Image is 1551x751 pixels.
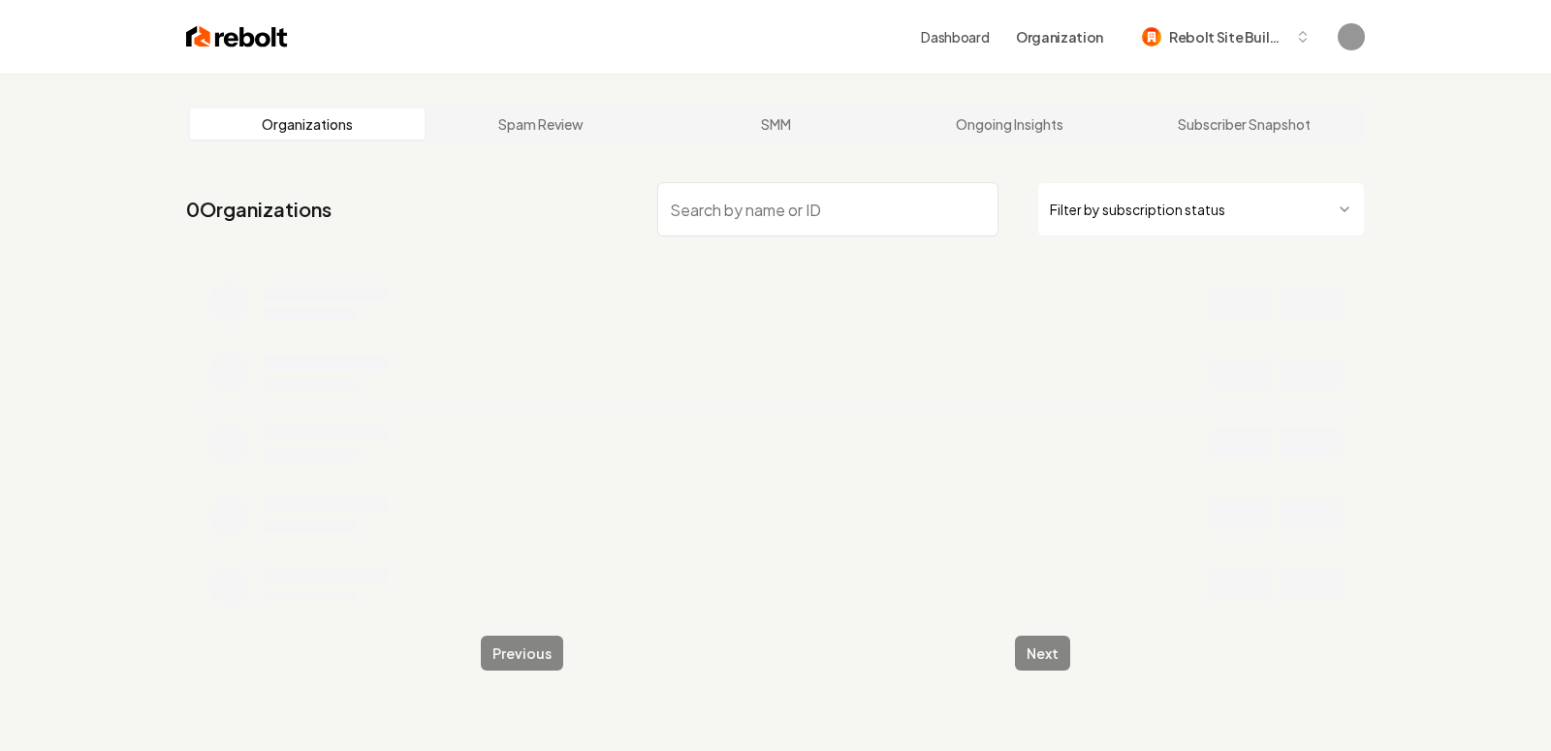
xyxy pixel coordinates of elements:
span: Rebolt Site Builder [1169,27,1287,47]
img: Rebolt Logo [186,23,288,50]
a: Spam Review [425,109,659,140]
a: Subscriber Snapshot [1126,109,1361,140]
a: SMM [658,109,893,140]
a: Ongoing Insights [893,109,1127,140]
a: 0Organizations [186,196,332,223]
button: Organization [1004,19,1115,54]
a: Organizations [190,109,425,140]
img: Rebolt Site Builder [1142,27,1161,47]
img: Camilo Vargas [1338,23,1365,50]
input: Search by name or ID [657,182,998,236]
a: Dashboard [921,27,989,47]
button: Open user button [1338,23,1365,50]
